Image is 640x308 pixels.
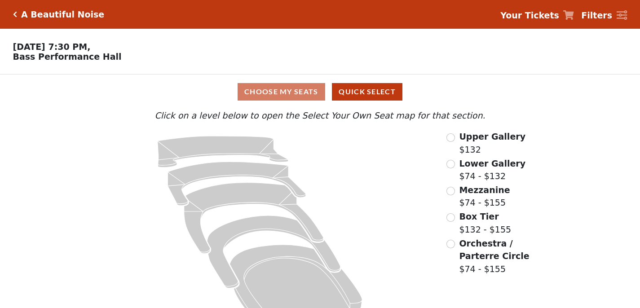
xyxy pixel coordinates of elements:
[459,237,553,276] label: $74 - $155
[13,11,17,18] a: Click here to go back to filters
[459,238,529,261] span: Orchestra / Parterre Circle
[459,184,510,209] label: $74 - $155
[581,10,612,20] strong: Filters
[21,9,104,20] h5: A Beautiful Noise
[86,109,553,122] p: Click on a level below to open the Select Your Own Seat map for that section.
[459,211,499,221] span: Box Tier
[459,157,525,183] label: $74 - $132
[168,162,306,206] path: Lower Gallery - Seats Available: 161
[459,158,525,168] span: Lower Gallery
[459,185,510,195] span: Mezzanine
[581,9,627,22] a: Filters
[459,132,525,141] span: Upper Gallery
[459,210,511,236] label: $132 - $155
[158,136,288,167] path: Upper Gallery - Seats Available: 163
[459,130,525,156] label: $132
[332,83,402,101] button: Quick Select
[500,10,559,20] strong: Your Tickets
[500,9,574,22] a: Your Tickets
